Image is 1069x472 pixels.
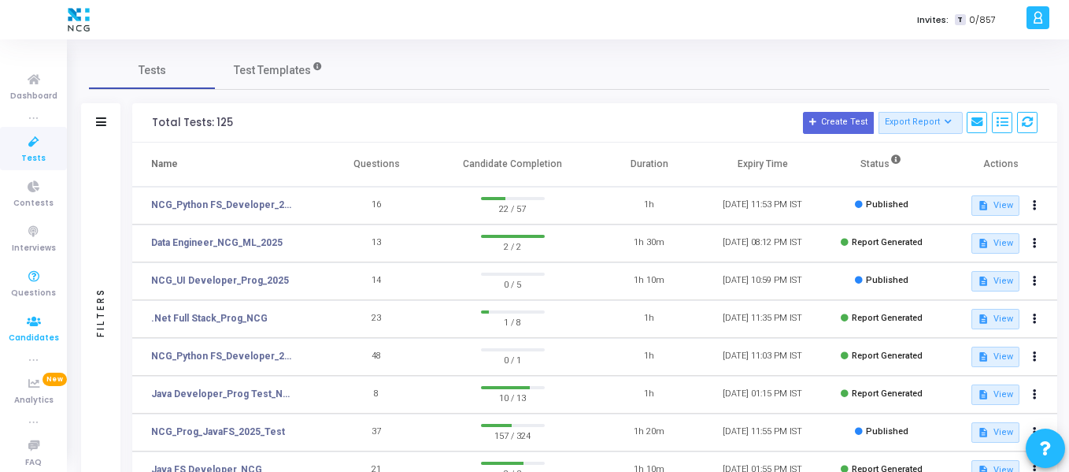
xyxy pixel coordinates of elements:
[852,237,923,247] span: Report Generated
[320,376,433,414] td: 8
[978,276,989,287] mat-icon: description
[978,427,989,438] mat-icon: description
[866,426,908,437] span: Published
[978,314,989,325] mat-icon: description
[593,225,706,262] td: 1h 30m
[481,276,545,292] span: 0 / 5
[152,117,233,129] div: Total Tests: 125
[433,143,593,187] th: Candidate Completion
[706,414,819,452] td: [DATE] 11:55 PM IST
[819,143,944,187] th: Status
[10,90,57,103] span: Dashboard
[978,389,989,400] mat-icon: description
[971,271,1019,292] button: View
[971,422,1019,443] button: View
[320,187,433,225] td: 16
[11,287,56,300] span: Questions
[481,314,545,329] span: 1 / 8
[593,300,706,338] td: 1h
[481,389,545,405] span: 10 / 13
[978,200,989,211] mat-icon: description
[12,242,56,255] span: Interviews
[234,62,311,79] span: Test Templates
[852,313,923,323] span: Report Generated
[151,311,268,325] a: .Net Full Stack_Prog_NCG
[43,373,67,386] span: New
[139,62,166,79] span: Tests
[151,425,285,439] a: NCG_Prog_JavaFS_2025_Test
[593,187,706,225] td: 1h
[320,338,433,376] td: 48
[320,143,433,187] th: Questions
[151,349,296,363] a: NCG_Python FS_Developer_2025
[866,199,908,210] span: Published
[971,195,1019,216] button: View
[132,143,320,187] th: Name
[481,427,545,443] span: 157 / 324
[320,300,433,338] td: 23
[13,197,54,210] span: Contests
[9,332,59,345] span: Candidates
[481,200,545,216] span: 22 / 57
[971,309,1019,329] button: View
[151,236,283,250] a: Data Engineer_NCG_ML_2025
[593,338,706,376] td: 1h
[151,387,296,401] a: Java Developer_Prog Test_NCG
[706,338,819,376] td: [DATE] 11:03 PM IST
[879,112,963,134] button: Export Report
[151,198,296,212] a: NCG_Python FS_Developer_2025
[151,273,289,288] a: NCG_UI Developer_Prog_2025
[706,300,819,338] td: [DATE] 11:35 PM IST
[944,143,1057,187] th: Actions
[25,456,42,470] span: FAQ
[593,376,706,414] td: 1h
[21,152,46,165] span: Tests
[14,394,54,407] span: Analytics
[593,414,706,452] td: 1h 20m
[978,351,989,362] mat-icon: description
[969,13,996,27] span: 0/857
[955,14,965,26] span: T
[320,262,433,300] td: 14
[94,225,108,399] div: Filters
[917,13,949,27] label: Invites:
[706,225,819,262] td: [DATE] 08:12 PM IST
[706,376,819,414] td: [DATE] 01:15 PM IST
[866,275,908,285] span: Published
[481,351,545,367] span: 0 / 1
[852,351,923,361] span: Report Generated
[971,233,1019,254] button: View
[481,238,545,254] span: 2 / 2
[852,388,923,399] span: Report Generated
[706,187,819,225] td: [DATE] 11:53 PM IST
[971,347,1019,367] button: View
[320,225,433,262] td: 13
[971,385,1019,405] button: View
[593,262,706,300] td: 1h 10m
[706,262,819,300] td: [DATE] 10:59 PM IST
[593,143,706,187] th: Duration
[64,4,94,35] img: logo
[706,143,819,187] th: Expiry Time
[320,414,433,452] td: 37
[803,112,874,134] button: Create Test
[978,238,989,249] mat-icon: description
